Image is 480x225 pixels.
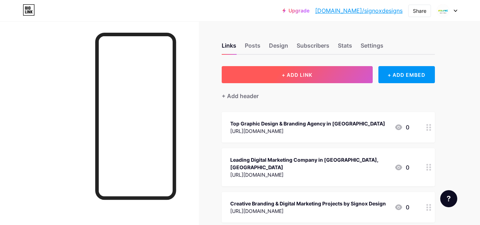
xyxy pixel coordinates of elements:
div: Subscribers [297,41,329,54]
div: [URL][DOMAIN_NAME] [230,127,385,135]
a: Upgrade [282,8,309,14]
span: + ADD LINK [282,72,312,78]
div: 0 [394,163,409,172]
img: signoxdesigns [436,4,450,17]
div: + Add header [222,92,259,100]
div: Leading Digital Marketing Company in [GEOGRAPHIC_DATA], [GEOGRAPHIC_DATA] [230,156,389,171]
div: Share [413,7,426,15]
div: Settings [361,41,383,54]
button: + ADD LINK [222,66,373,83]
div: 0 [394,203,409,211]
div: Posts [245,41,260,54]
div: [URL][DOMAIN_NAME] [230,207,386,215]
div: Links [222,41,236,54]
div: 0 [394,123,409,132]
div: + ADD EMBED [378,66,435,83]
a: [DOMAIN_NAME]/signoxdesigns [315,6,403,15]
div: Creative Branding & Digital Marketing Projects by Signox Design [230,200,386,207]
div: Stats [338,41,352,54]
div: [URL][DOMAIN_NAME] [230,171,389,178]
div: Top Graphic Design & Branding Agency in [GEOGRAPHIC_DATA] [230,120,385,127]
div: Design [269,41,288,54]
